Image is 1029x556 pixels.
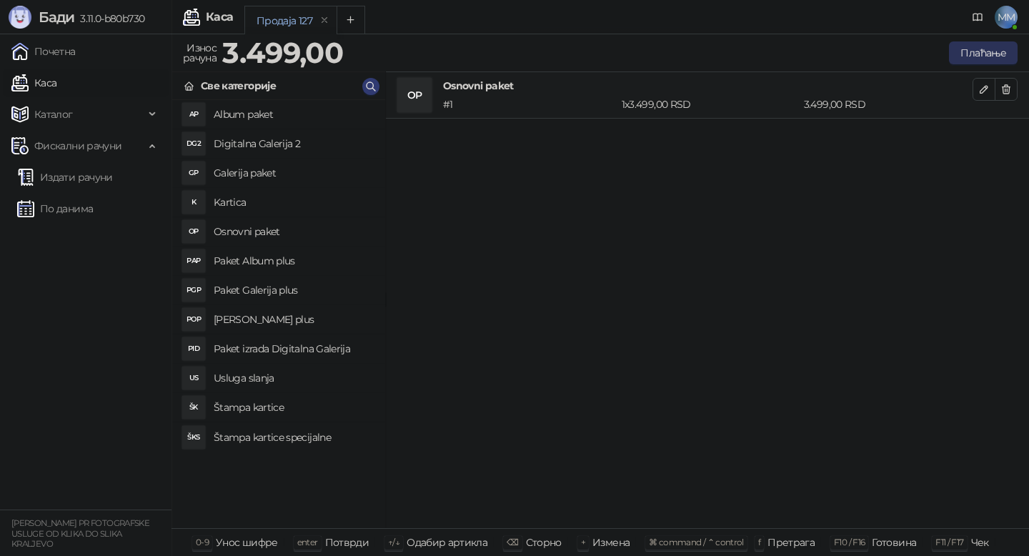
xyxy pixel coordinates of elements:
div: Измена [592,533,630,552]
div: Потврди [325,533,369,552]
div: PGP [182,279,205,302]
button: Плаћање [949,41,1018,64]
div: Продаја 127 [257,13,312,29]
a: Документација [966,6,989,29]
span: 3.11.0-b80b730 [74,12,144,25]
div: ŠK [182,396,205,419]
div: ŠKS [182,426,205,449]
h4: Usluga slanja [214,367,374,389]
h4: Album paket [214,103,374,126]
div: grid [172,100,385,528]
div: Чек [971,533,989,552]
div: POP [182,308,205,331]
span: f [758,537,760,547]
a: Почетна [11,37,76,66]
a: Издати рачуни [17,163,113,192]
span: ⌫ [507,537,518,547]
span: Фискални рачуни [34,131,121,160]
span: F10 / F16 [834,537,865,547]
span: Каталог [34,100,73,129]
h4: Paket izrada Digitalna Galerija [214,337,374,360]
div: PAP [182,249,205,272]
h4: Paket Galerija plus [214,279,374,302]
div: K [182,191,205,214]
div: OP [182,220,205,243]
h4: Paket Album plus [214,249,374,272]
span: ⌘ command / ⌃ control [649,537,744,547]
div: Износ рачуна [180,39,219,67]
span: ↑/↓ [388,537,399,547]
strong: 3.499,00 [222,35,343,70]
h4: [PERSON_NAME] plus [214,308,374,331]
div: 3.499,00 RSD [801,96,975,112]
span: Бади [39,9,74,26]
div: Све категорије [201,78,276,94]
span: 0-9 [196,537,209,547]
div: # 1 [440,96,619,112]
div: Готовина [872,533,916,552]
a: Каса [11,69,56,97]
button: Add tab [337,6,365,34]
div: Сторно [526,533,562,552]
img: Logo [9,6,31,29]
button: remove [315,14,334,26]
span: + [581,537,585,547]
h4: Osnovni paket [443,78,973,94]
div: Унос шифре [216,533,278,552]
h4: Digitalna Galerija 2 [214,132,374,155]
span: enter [297,537,318,547]
div: PID [182,337,205,360]
h4: Osnovni paket [214,220,374,243]
small: [PERSON_NAME] PR FOTOGRAFSKE USLUGE OD KLIKA DO SLIKA KRALJEVO [11,518,149,549]
div: GP [182,162,205,184]
div: Одабир артикла [407,533,487,552]
div: 1 x 3.499,00 RSD [619,96,801,112]
div: Каса [206,11,233,23]
span: F11 / F17 [935,537,963,547]
h4: Kartica [214,191,374,214]
span: MM [995,6,1018,29]
div: US [182,367,205,389]
div: OP [397,78,432,112]
h4: Galerija paket [214,162,374,184]
div: AP [182,103,205,126]
div: DG2 [182,132,205,155]
h4: Štampa kartice [214,396,374,419]
h4: Štampa kartice specijalne [214,426,374,449]
a: По данима [17,194,93,223]
div: Претрага [767,533,815,552]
